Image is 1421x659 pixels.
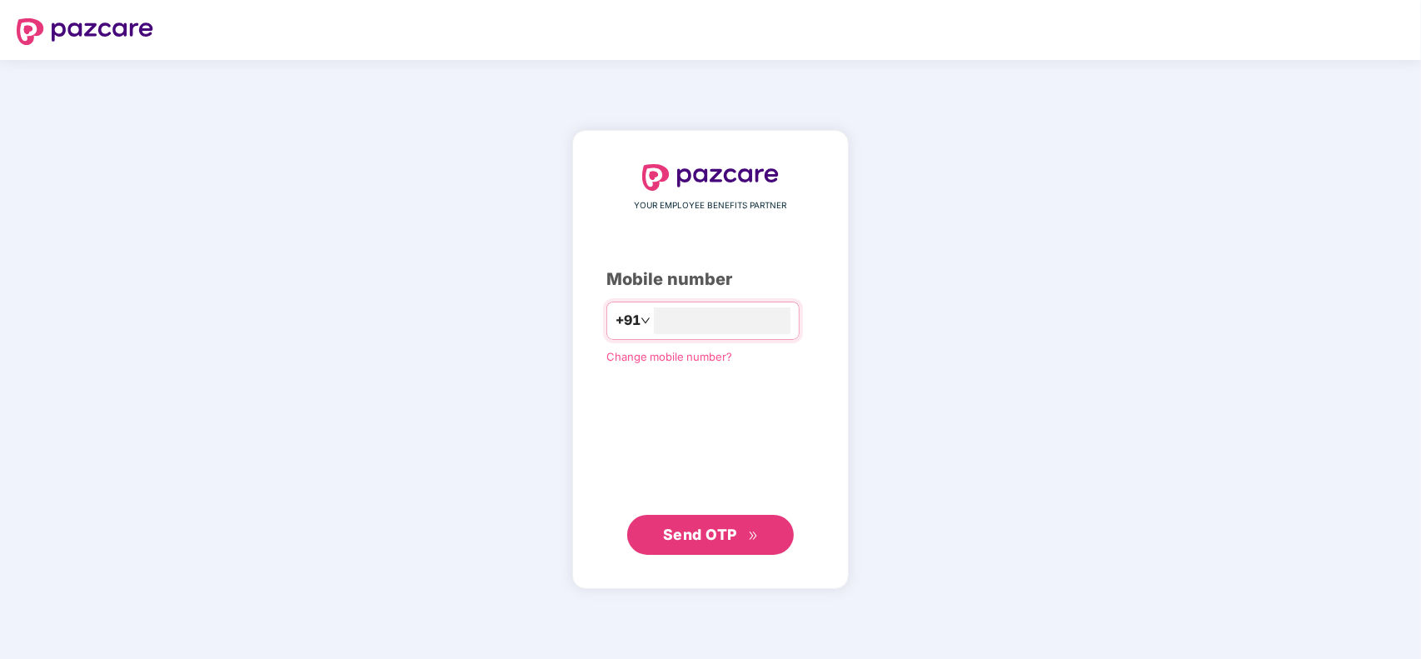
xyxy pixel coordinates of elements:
span: Send OTP [663,526,737,543]
button: Send OTPdouble-right [627,515,794,555]
span: +91 [616,310,641,331]
img: logo [17,18,153,45]
img: logo [642,164,779,191]
span: double-right [748,531,759,542]
span: YOUR EMPLOYEE BENEFITS PARTNER [635,199,787,212]
span: down [641,316,651,326]
a: Change mobile number? [606,350,732,363]
div: Mobile number [606,267,815,292]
